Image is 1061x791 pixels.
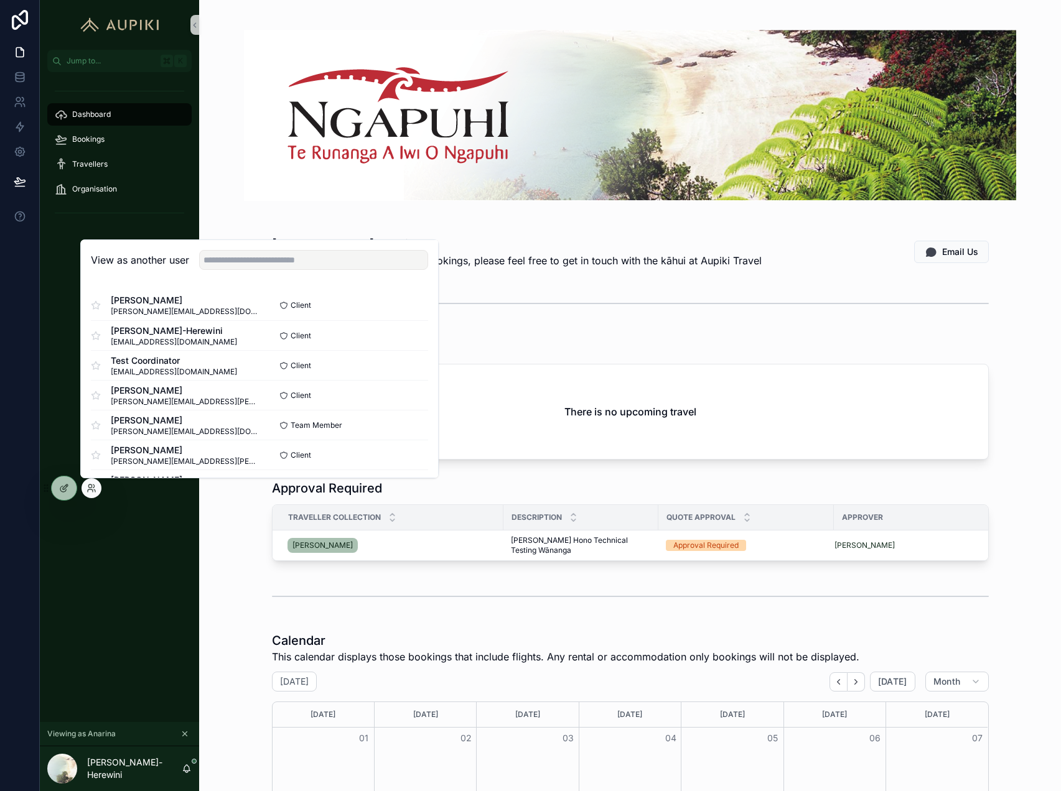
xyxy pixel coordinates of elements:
[459,731,474,746] button: 02
[848,672,865,692] button: Next
[111,444,259,456] span: [PERSON_NAME]
[72,184,117,194] span: Organisation
[867,731,882,746] button: 06
[581,702,679,727] div: [DATE]
[291,331,311,341] span: Client
[287,538,358,553] a: [PERSON_NAME]
[272,253,762,268] span: If you need any awhi with travel bookings, please feel free to get in touch with the kāhui at Aup...
[111,294,259,307] span: [PERSON_NAME]
[357,731,372,746] button: 01
[786,702,884,727] div: [DATE]
[666,540,826,551] a: Approval Required
[888,702,986,727] div: [DATE]
[47,729,116,739] span: Viewing as Anarina
[47,153,192,175] a: Travellers
[512,512,562,522] span: Description
[925,672,989,692] button: Month
[842,512,883,522] span: Approver
[67,56,156,66] span: Jump to...
[834,540,895,550] a: [PERSON_NAME]
[291,450,311,460] span: Client
[111,325,237,337] span: [PERSON_NAME]-Herewini
[47,103,192,126] a: Dashboard
[673,540,739,551] div: Approval Required
[72,159,108,169] span: Travellers
[111,384,259,397] span: [PERSON_NAME]
[72,134,105,144] span: Bookings
[291,361,311,371] span: Client
[830,672,848,692] button: Back
[272,649,859,664] span: This calendar displays those bookings that include flights. Any rental or accommodation only book...
[244,30,1017,201] img: 80749691-c5ec-4d3c-8e81-9d4ee47b0316-TRAION.png
[683,702,781,727] div: [DATE]
[933,676,961,687] span: Month
[280,675,309,688] h2: [DATE]
[47,50,192,72] button: Jump to...K
[40,72,199,239] div: scrollable content
[47,178,192,200] a: Organisation
[878,676,907,687] span: [DATE]
[292,540,353,550] span: [PERSON_NAME]
[87,756,182,781] p: [PERSON_NAME]-Herewini
[511,535,651,555] a: [PERSON_NAME] Hono Technical Testing Wānanga
[272,632,859,649] h1: Calendar
[765,731,780,746] button: 05
[72,109,111,119] span: Dashboard
[47,128,192,150] a: Bookings
[870,672,915,692] button: [DATE]
[288,512,381,522] span: Traveller collection
[666,512,736,522] span: Quote Approval
[111,354,237,367] span: Test Coordinator
[914,241,989,263] button: Email Us
[91,252,189,267] h2: View as another user
[272,479,382,497] h1: Approval Required
[291,300,311,310] span: Client
[111,337,237,347] span: [EMAIL_ADDRESS][DOMAIN_NAME]
[291,420,342,430] span: Team Member
[274,702,372,727] div: [DATE]
[291,391,311,400] span: Client
[75,15,165,35] img: App logo
[564,404,696,419] h2: There is no upcoming travel
[175,56,185,66] span: K
[111,414,259,427] span: [PERSON_NAME]
[970,731,984,746] button: 07
[479,702,576,727] div: [DATE]
[111,397,259,407] span: [PERSON_NAME][EMAIL_ADDRESS][PERSON_NAME][DOMAIN_NAME]
[272,236,762,253] h1: [PERSON_NAME] Anarina
[287,535,496,555] a: [PERSON_NAME]
[111,474,259,486] span: [PERSON_NAME]
[942,246,978,258] span: Email Us
[111,367,237,377] span: [EMAIL_ADDRESS][DOMAIN_NAME]
[111,456,259,466] span: [PERSON_NAME][EMAIL_ADDRESS][PERSON_NAME][DOMAIN_NAME]
[663,731,678,746] button: 04
[561,731,576,746] button: 03
[376,702,474,727] div: [DATE]
[834,540,982,550] a: [PERSON_NAME]
[111,307,259,317] span: [PERSON_NAME][EMAIL_ADDRESS][DOMAIN_NAME]
[111,427,259,437] span: [PERSON_NAME][EMAIL_ADDRESS][DOMAIN_NAME]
